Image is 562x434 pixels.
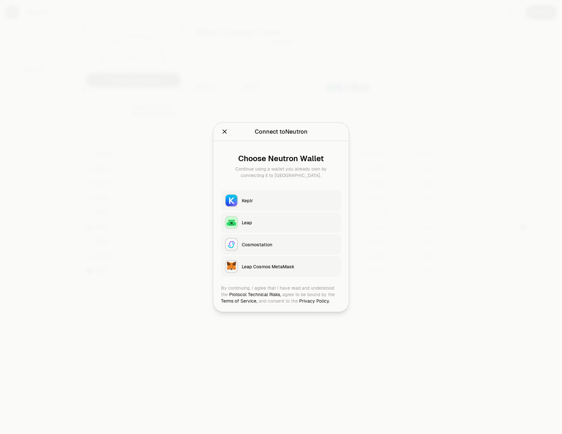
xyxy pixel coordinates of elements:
a: Privacy Policy. [299,298,330,304]
div: Cosmostation [242,241,337,248]
div: Keplr [242,197,337,204]
div: Choose Neutron Wallet [226,154,336,163]
button: CosmostationCosmostation [221,234,341,255]
div: Continue using a wallet you already own by connecting it to [GEOGRAPHIC_DATA]. [226,165,336,178]
img: Keplr [226,195,237,206]
div: By continuing, I agree that I have read and understood the agree to be bound by the and consent t... [221,284,341,304]
div: Leap Cosmos MetaMask [242,263,337,270]
button: Leap Cosmos MetaMaskLeap Cosmos MetaMask [221,256,341,277]
div: Leap [242,219,337,226]
div: Connect to Neutron [255,127,308,136]
button: LeapLeap [221,212,341,233]
img: Cosmostation [226,239,237,250]
button: Close [221,127,228,136]
a: Protocol Technical Risks, [229,291,281,297]
img: Leap Cosmos MetaMask [226,261,237,272]
a: Terms of Service, [221,298,257,304]
img: Leap [226,217,237,228]
button: KeplrKeplr [221,190,341,211]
